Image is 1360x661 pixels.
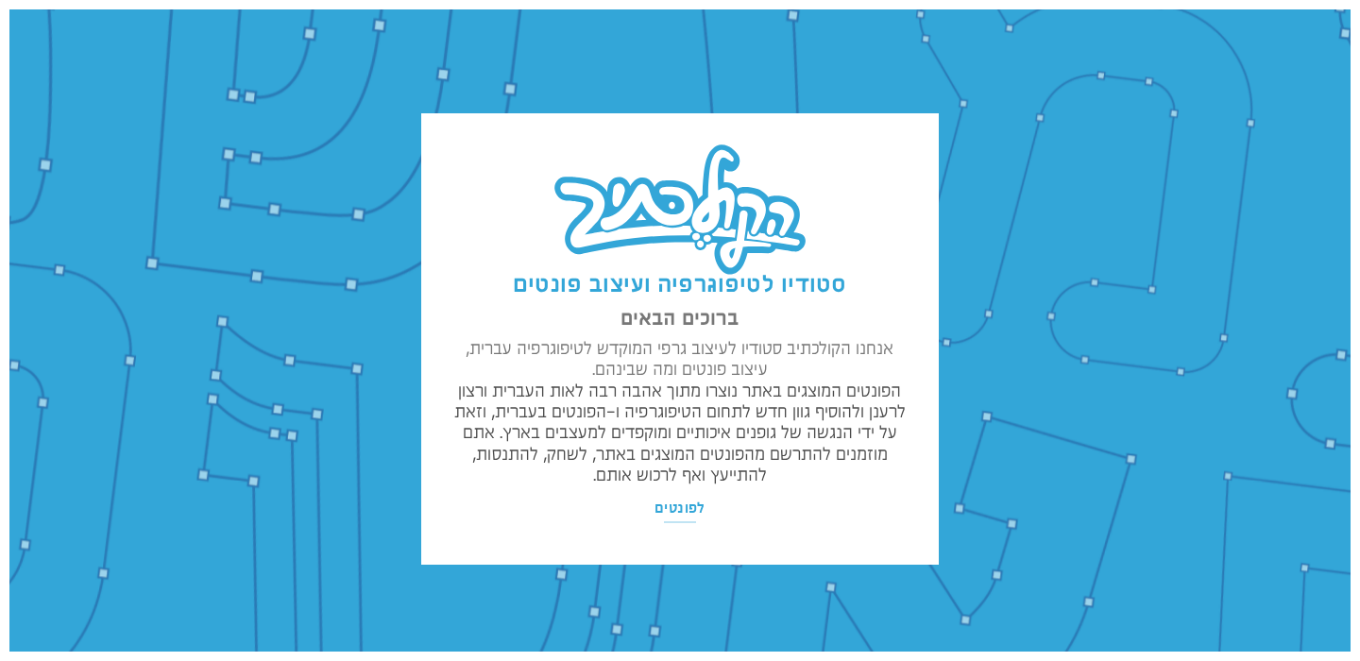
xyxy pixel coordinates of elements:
[450,274,910,299] h1: סטודיו לטיפוגרפיה ועיצוב פונטים
[652,494,708,525] a: לפונטים
[450,381,910,486] p: הפונטים המוצגים באתר נוצרו מתוך אהבה רבה לאות העברית ורצון לרענן ולהוסיף גוון חדש לתחום הטיפוגרפי...
[654,500,705,518] span: לפונטים
[551,142,808,282] img: לוגו הקולכתיב - הקולכתיב סטודיו לטיפוגרפיה ועיצוב גופנים (פונטים)
[450,309,910,330] h2: ברוכים הבאים
[450,339,910,381] h3: אנחנו הקולכתיב סטודיו לעיצוב גרפי המוקדש לטיפוגרפיה עברית, עיצוב פונטים ומה שבינהם.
